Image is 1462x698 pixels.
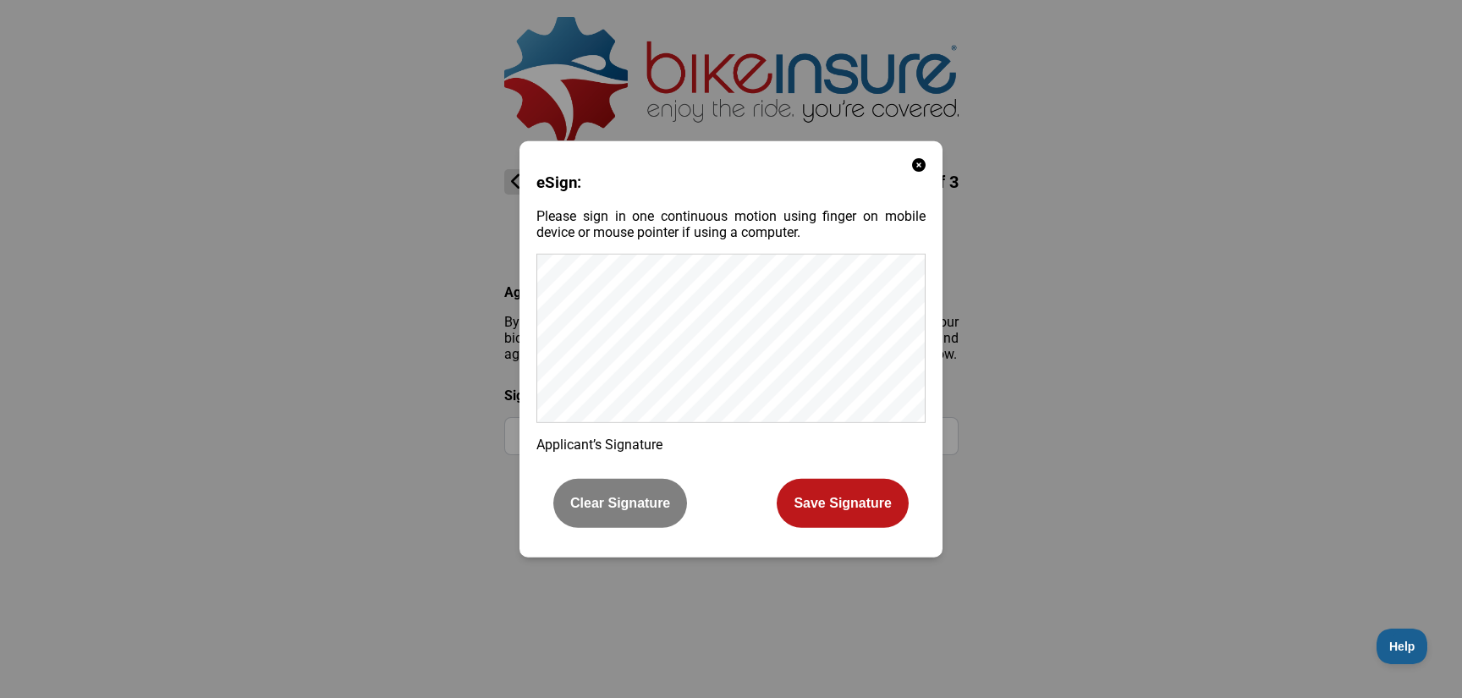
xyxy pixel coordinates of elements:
p: Applicant’s Signature [536,437,926,453]
p: Please sign in one continuous motion using finger on mobile device or mouse pointer if using a co... [536,208,926,240]
h3: eSign: [536,173,926,192]
button: Save Signature [777,479,909,528]
button: Clear Signature [553,479,687,528]
iframe: Toggle Customer Support [1377,629,1428,664]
